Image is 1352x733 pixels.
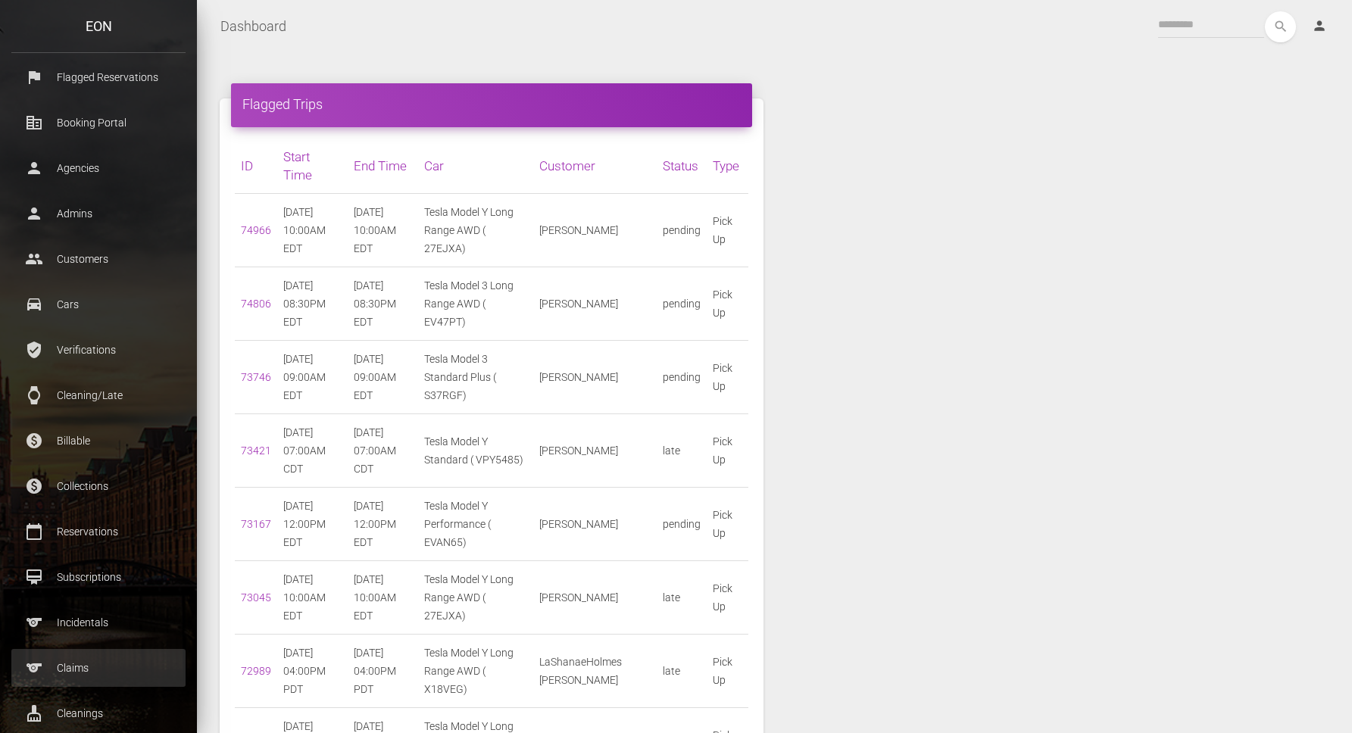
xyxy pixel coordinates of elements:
th: ID [235,139,277,194]
td: late [657,414,707,488]
td: Pick Up [707,267,748,341]
td: [DATE] 12:00PM EDT [277,488,348,561]
td: [DATE] 04:00PM PDT [348,635,418,708]
td: [DATE] 08:30PM EDT [348,267,418,341]
td: [DATE] 09:00AM EDT [348,341,418,414]
td: Tesla Model Y Long Range AWD ( X18VEG) [418,635,533,708]
p: Billable [23,429,174,452]
td: [DATE] 08:30PM EDT [277,267,348,341]
td: Pick Up [707,414,748,488]
a: 74966 [241,224,271,236]
a: sports Incidentals [11,604,186,641]
th: Type [707,139,748,194]
a: person [1300,11,1341,42]
td: [PERSON_NAME] [533,267,657,341]
td: [DATE] 10:00AM EDT [348,194,418,267]
p: Subscriptions [23,566,174,588]
td: late [657,635,707,708]
a: person Admins [11,195,186,232]
a: 73746 [241,371,271,383]
a: card_membership Subscriptions [11,558,186,596]
i: person [1312,18,1327,33]
td: pending [657,194,707,267]
a: 74806 [241,298,271,310]
a: Dashboard [220,8,286,45]
p: Reservations [23,520,174,543]
td: [PERSON_NAME] [533,194,657,267]
td: pending [657,488,707,561]
a: flag Flagged Reservations [11,58,186,96]
td: Pick Up [707,488,748,561]
a: watch Cleaning/Late [11,376,186,414]
a: people Customers [11,240,186,278]
td: pending [657,341,707,414]
a: verified_user Verifications [11,331,186,369]
p: Cleaning/Late [23,384,174,407]
h4: Flagged Trips [242,95,741,114]
a: drive_eta Cars [11,285,186,323]
th: Car [418,139,533,194]
td: LaShanaeHolmes [PERSON_NAME] [533,635,657,708]
td: Tesla Model 3 Long Range AWD ( EV47PT) [418,267,533,341]
th: Status [657,139,707,194]
button: search [1265,11,1296,42]
td: Tesla Model 3 Standard Plus ( S37RGF) [418,341,533,414]
td: [DATE] 10:00AM EDT [277,194,348,267]
td: [DATE] 10:00AM EDT [277,561,348,635]
a: corporate_fare Booking Portal [11,104,186,142]
th: End Time [348,139,418,194]
p: Agencies [23,157,174,179]
td: [DATE] 10:00AM EDT [348,561,418,635]
a: cleaning_services Cleanings [11,694,186,732]
td: [DATE] 09:00AM EDT [277,341,348,414]
td: Pick Up [707,561,748,635]
p: Cleanings [23,702,174,725]
td: Tesla Model Y Long Range AWD ( 27EJXA) [418,561,533,635]
a: paid Collections [11,467,186,505]
p: Customers [23,248,174,270]
p: Admins [23,202,174,225]
p: Verifications [23,338,174,361]
th: Start Time [277,139,348,194]
a: 73421 [241,444,271,457]
td: pending [657,267,707,341]
a: person Agencies [11,149,186,187]
td: Tesla Model Y Performance ( EVAN65) [418,488,533,561]
td: [PERSON_NAME] [533,341,657,414]
a: 73167 [241,518,271,530]
td: Tesla Model Y Long Range AWD ( 27EJXA) [418,194,533,267]
p: Incidentals [23,611,174,634]
th: Customer [533,139,657,194]
a: 73045 [241,591,271,604]
td: late [657,561,707,635]
td: Pick Up [707,635,748,708]
p: Collections [23,475,174,498]
p: Flagged Reservations [23,66,174,89]
td: Tesla Model Y Standard ( VPY5485) [418,414,533,488]
td: [PERSON_NAME] [533,414,657,488]
td: [PERSON_NAME] [533,561,657,635]
td: [DATE] 07:00AM CDT [348,414,418,488]
p: Cars [23,293,174,316]
td: [DATE] 12:00PM EDT [348,488,418,561]
p: Booking Portal [23,111,174,134]
td: [DATE] 07:00AM CDT [277,414,348,488]
a: 72989 [241,665,271,677]
a: paid Billable [11,422,186,460]
a: sports Claims [11,649,186,687]
p: Claims [23,657,174,679]
a: calendar_today Reservations [11,513,186,551]
td: [PERSON_NAME] [533,488,657,561]
td: Pick Up [707,194,748,267]
td: [DATE] 04:00PM PDT [277,635,348,708]
td: Pick Up [707,341,748,414]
